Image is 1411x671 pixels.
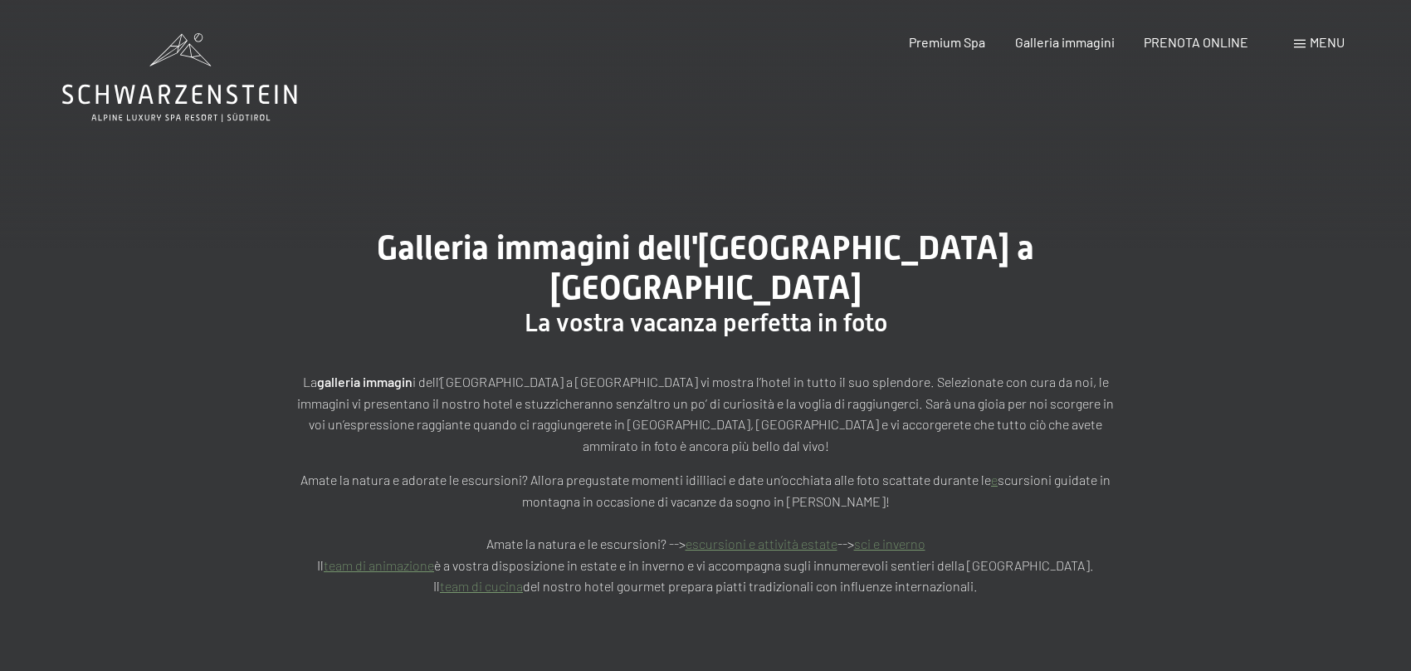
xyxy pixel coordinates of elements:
[909,34,985,50] a: Premium Spa
[1015,34,1115,50] a: Galleria immagini
[290,469,1120,597] p: Amate la natura e adorate le escursioni? Allora pregustate momenti idilliaci e date un’occhiata a...
[686,536,837,551] a: escursioni e attività estate
[991,472,998,487] a: e
[1144,34,1248,50] a: PRENOTA ONLINE
[440,578,523,594] a: team di cucina
[1310,34,1345,50] span: Menu
[854,536,925,551] a: sci e inverno
[525,308,887,337] span: La vostra vacanza perfetta in foto
[317,374,413,389] strong: galleria immagin
[324,557,434,573] a: team di animazione
[290,371,1120,456] p: La i dell’[GEOGRAPHIC_DATA] a [GEOGRAPHIC_DATA] vi mostra l’hotel in tutto il suo splendore. Sele...
[377,228,1034,307] span: Galleria immagini dell'[GEOGRAPHIC_DATA] a [GEOGRAPHIC_DATA]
